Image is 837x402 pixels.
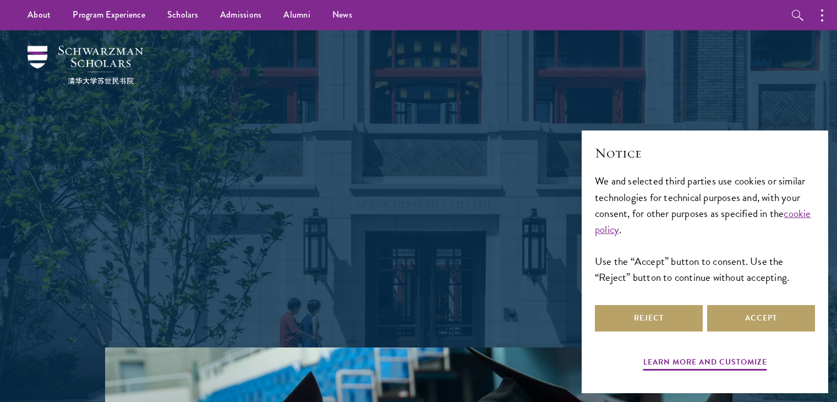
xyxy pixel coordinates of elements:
div: We and selected third parties use cookies or similar technologies for technical purposes and, wit... [595,173,815,285]
button: Reject [595,305,703,332]
h2: Notice [595,144,815,162]
button: Learn more and customize [643,355,767,372]
img: Schwarzman Scholars [28,46,143,84]
button: Accept [707,305,815,332]
a: cookie policy [595,205,811,237]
